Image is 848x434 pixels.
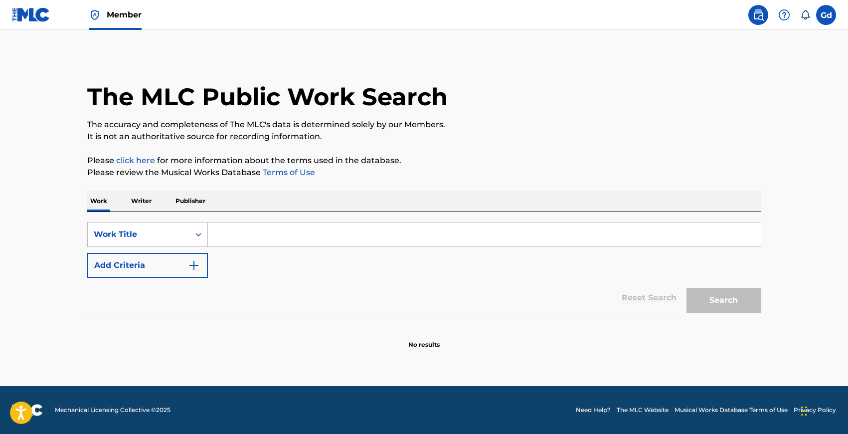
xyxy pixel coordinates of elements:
p: Publisher [172,191,208,212]
div: Notifications [800,10,810,20]
img: MLC Logo [12,7,50,22]
p: Please for more information about the terms used in the database. [87,155,761,167]
p: Work [87,191,110,212]
form: Search Form [87,222,761,318]
a: Terms of Use [261,168,315,177]
div: Help [774,5,794,25]
p: No results [408,328,440,349]
div: Drag [801,396,807,426]
img: 9d2ae6d4665cec9f34b9.svg [188,259,200,271]
a: Musical Works Database Terms of Use [675,406,788,415]
p: Writer [128,191,155,212]
img: help [778,9,790,21]
a: click here [116,156,155,165]
p: The accuracy and completeness of The MLC's data is determined solely by our Members. [87,119,761,131]
a: Need Help? [576,406,611,415]
img: Top Rightsholder [89,9,101,21]
span: Member [107,9,142,20]
p: It is not an authoritative source for recording information. [87,131,761,143]
h1: The MLC Public Work Search [87,82,448,112]
span: Mechanical Licensing Collective © 2025 [55,406,170,415]
div: Work Title [94,228,183,240]
img: search [752,9,764,21]
a: Privacy Policy [794,406,836,415]
p: Please review the Musical Works Database [87,167,761,179]
a: The MLC Website [617,406,669,415]
img: logo [12,404,43,416]
button: Add Criteria [87,253,208,278]
a: Public Search [748,5,768,25]
iframe: Chat Widget [798,386,848,434]
div: User Menu [816,5,836,25]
